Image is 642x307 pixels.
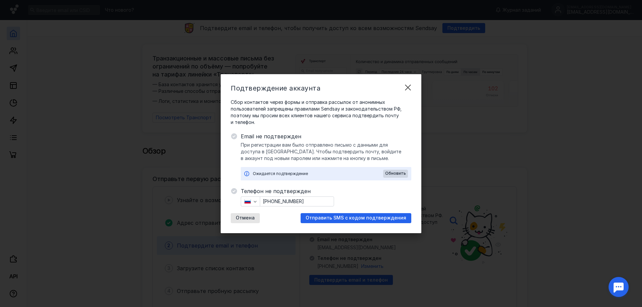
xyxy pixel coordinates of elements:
[241,142,411,162] span: При регистрации вам было отправлено письмо с данными для доступа в [GEOGRAPHIC_DATA]. Чтобы подтв...
[241,187,411,195] span: Телефон не подтвержден
[301,213,411,223] button: Отправить SMS с кодом подтверждения
[231,84,320,92] span: Подтверждение аккаунта
[383,170,408,178] button: Обновить
[231,99,411,126] span: Сбор контактов через формы и отправка рассылок от анонимных пользователей запрещены правилами Sen...
[241,132,411,140] span: Email не подтвержден
[385,171,406,176] span: Обновить
[236,215,255,221] span: Отмена
[231,213,260,223] button: Отмена
[253,170,383,177] div: Ожидается подтверждение
[306,215,406,221] span: Отправить SMS с кодом подтверждения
